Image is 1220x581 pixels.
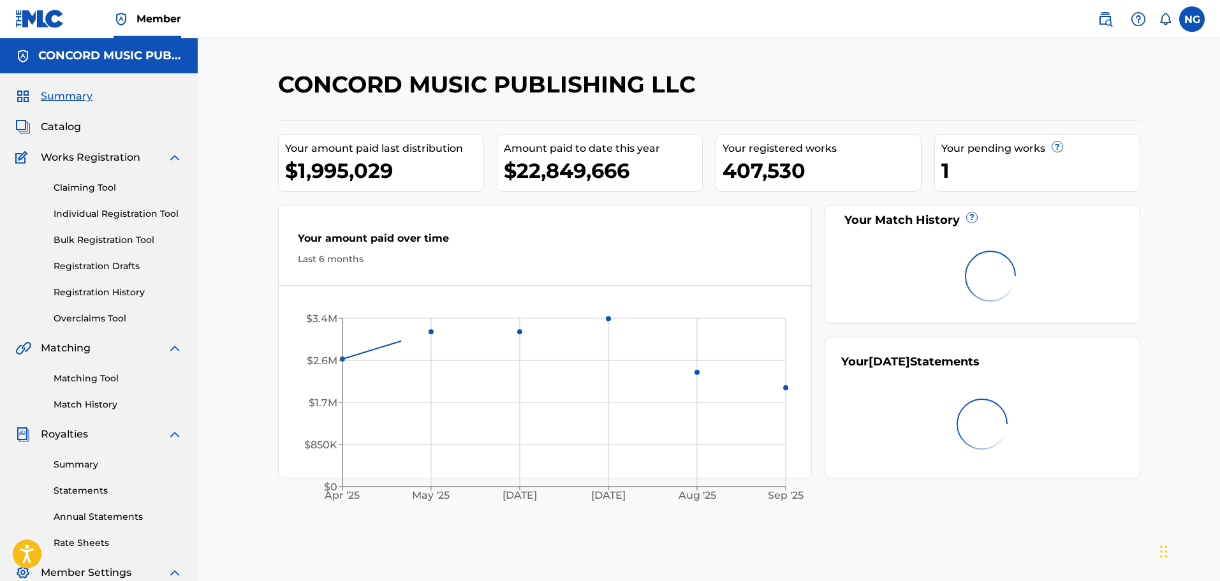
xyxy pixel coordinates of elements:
div: Last 6 months [298,253,793,266]
a: Annual Statements [54,510,182,524]
a: Claiming Tool [54,181,182,195]
div: 407,530 [723,156,921,185]
div: Your Match History [841,212,1124,229]
img: expand [167,565,182,580]
span: Catalog [41,119,81,135]
tspan: [DATE] [503,490,537,502]
tspan: Apr '25 [324,490,360,502]
img: search [1098,11,1113,27]
span: Works Registration [41,150,140,165]
tspan: [DATE] [591,490,626,502]
img: Top Rightsholder [114,11,129,27]
a: Summary [54,458,182,471]
img: expand [167,427,182,442]
a: Public Search [1092,6,1118,32]
a: Matching Tool [54,372,182,385]
div: Notifications [1159,13,1172,26]
img: preloader [965,251,1016,302]
span: Royalties [41,427,88,442]
img: MLC Logo [15,10,64,28]
img: expand [167,150,182,165]
tspan: May '25 [412,490,450,502]
div: Your amount paid last distribution [285,141,483,156]
span: [DATE] [869,355,910,369]
tspan: Sep '25 [768,490,804,502]
tspan: Aug '25 [678,490,716,502]
img: expand [167,341,182,356]
div: Your amount paid over time [298,231,793,253]
a: CatalogCatalog [15,119,81,135]
tspan: $850K [304,439,337,451]
span: ? [1052,142,1062,152]
a: Rate Sheets [54,536,182,550]
a: Overclaims Tool [54,312,182,325]
div: Amount paid to date this year [504,141,702,156]
h2: CONCORD MUSIC PUBLISHING LLC [278,70,702,99]
img: Summary [15,89,31,104]
tspan: $1.7M [309,397,337,409]
a: SummarySummary [15,89,92,104]
a: Registration Drafts [54,260,182,273]
img: Royalties [15,427,31,442]
tspan: $0 [324,481,337,493]
div: $22,849,666 [504,156,702,185]
iframe: Chat Widget [1156,520,1220,581]
tspan: $2.6M [307,355,337,367]
span: ? [967,212,977,223]
img: Accounts [15,48,31,64]
span: Member [136,11,181,26]
h5: CONCORD MUSIC PUBLISHING LLC [38,48,182,63]
div: Your Statements [841,353,980,371]
a: Bulk Registration Tool [54,233,182,247]
div: Your registered works [723,141,921,156]
div: 1 [941,156,1140,185]
img: Matching [15,341,31,356]
a: Individual Registration Tool [54,207,182,221]
img: help [1131,11,1146,27]
span: Member Settings [41,565,131,580]
a: Match History [54,398,182,411]
a: Statements [54,484,182,497]
img: Works Registration [15,150,32,165]
tspan: $3.4M [306,313,337,325]
img: Catalog [15,119,31,135]
img: Member Settings [15,565,31,580]
div: Drag [1160,533,1168,571]
img: preloader [957,399,1008,450]
span: Summary [41,89,92,104]
div: User Menu [1179,6,1205,32]
div: $1,995,029 [285,156,483,185]
a: Registration History [54,286,182,299]
div: Your pending works [941,141,1140,156]
span: Matching [41,341,91,356]
div: Help [1126,6,1151,32]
